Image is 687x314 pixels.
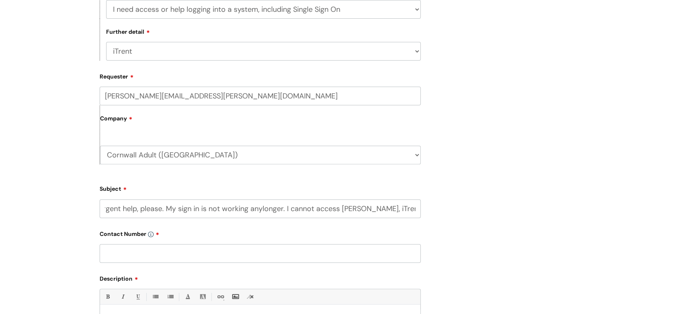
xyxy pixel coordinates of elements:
[198,292,208,302] a: Back Color
[215,292,225,302] a: Link
[230,292,240,302] a: Insert Image...
[100,70,421,80] label: Requester
[150,292,160,302] a: • Unordered List (Ctrl-Shift-7)
[165,292,175,302] a: 1. Ordered List (Ctrl-Shift-8)
[148,231,154,237] img: info-icon.svg
[117,292,128,302] a: Italic (Ctrl-I)
[106,27,150,35] label: Further detail
[245,292,255,302] a: Remove formatting (Ctrl-\)
[100,87,421,105] input: Email
[133,292,143,302] a: Underline(Ctrl-U)
[100,112,421,131] label: Company
[100,228,421,238] label: Contact Number
[102,292,113,302] a: Bold (Ctrl-B)
[100,183,421,192] label: Subject
[183,292,193,302] a: Font Color
[100,273,421,282] label: Description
